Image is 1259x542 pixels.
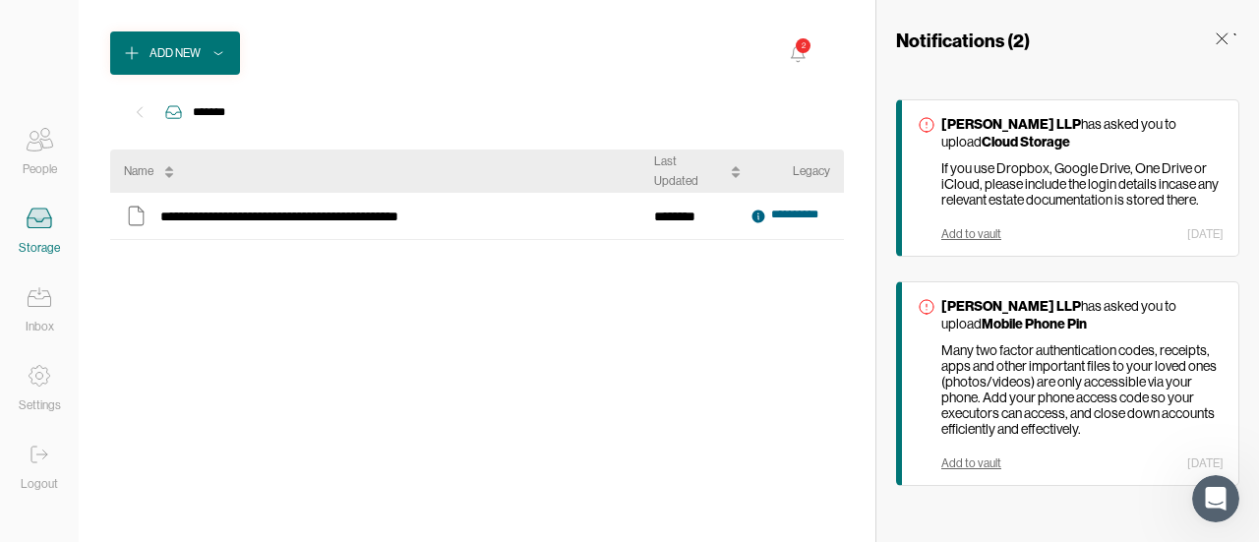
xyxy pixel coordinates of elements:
strong: [PERSON_NAME] LLP [941,115,1081,133]
div: 2 [793,36,809,53]
strong: Cloud Storage [982,133,1070,151]
div: Inbox [26,317,54,336]
button: Add New [110,31,240,75]
div: Storage [19,238,60,258]
p: has asked you to upload [941,115,1224,151]
iframe: Intercom live chat [1192,475,1239,522]
strong: Mobile Phone Pin [982,315,1087,332]
div: Add New [150,43,201,63]
div: [DATE] [1187,456,1224,470]
div: Legacy [793,161,830,181]
div: Add to vault [941,456,1001,470]
p: has asked you to upload [941,297,1224,332]
p: Many two factor authentication codes, receipts, apps and other important files to your loved ones... [941,342,1224,437]
p: If you use Dropbox, Google Drive, One Drive or iCloud, please include the login details incase an... [941,160,1224,208]
div: Last Updated [654,151,721,191]
strong: [PERSON_NAME] LLP [941,297,1081,315]
div: [DATE] [1187,227,1224,241]
div: People [23,159,57,179]
div: Logout [21,474,58,494]
div: Name [124,161,153,181]
div: Add to vault [941,227,1001,241]
div: Settings [19,395,61,415]
h3: Notifications ( 2 ) [896,29,1030,52]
